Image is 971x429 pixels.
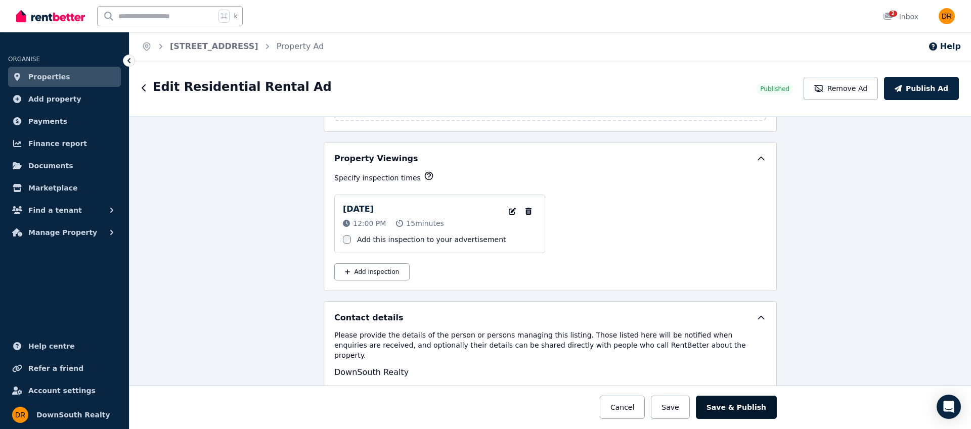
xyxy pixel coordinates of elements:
h5: Property Viewings [334,153,418,165]
span: Marketplace [28,182,77,194]
span: DownSouth Realty [36,409,110,421]
span: [EMAIL_ADDRESS][DOMAIN_NAME] [347,385,471,395]
span: Payments [28,115,67,127]
a: [STREET_ADDRESS] [170,41,258,51]
a: Refer a friend [8,358,121,378]
button: Help [928,40,961,53]
span: Add property [28,93,81,105]
button: Add inspection [334,263,410,280]
a: Finance report [8,133,121,154]
p: [DATE] [343,203,374,215]
nav: Breadcrumb [129,32,336,61]
span: k [234,12,237,20]
a: Help centre [8,336,121,356]
a: Marketplace [8,178,121,198]
span: Properties [28,71,70,83]
h5: Contact details [334,312,404,324]
button: Find a tenant [8,200,121,220]
span: Finance report [28,137,87,150]
button: Manage Property [8,222,121,243]
span: Account settings [28,385,96,397]
a: Payments [8,111,121,131]
a: Property Ad [277,41,324,51]
span: Help centre [28,340,75,352]
a: Add property [8,89,121,109]
span: Documents [28,160,73,172]
span: Find a tenant [28,204,82,216]
div: Inbox [883,12,918,22]
img: RentBetter [16,9,85,24]
label: Add this inspection to your advertisement [357,234,506,245]
span: ORGANISE [8,56,40,63]
span: 12:00 PM [353,218,386,228]
img: DownSouth Realty [12,407,28,423]
a: Documents [8,156,121,176]
div: Open Intercom Messenger [937,395,961,419]
button: Save [651,396,689,419]
h1: Edit Residential Rental Ad [153,79,332,95]
button: Remove Ad [804,77,878,100]
span: DownSouth Realty [334,367,409,377]
p: Specify inspection times [334,173,421,183]
button: Cancel [600,396,645,419]
span: Refer a friend [28,362,83,374]
span: Published [760,85,789,93]
img: DownSouth Realty [939,8,955,24]
a: Properties [8,67,121,87]
a: Account settings [8,380,121,401]
button: Save & Publish [696,396,777,419]
p: Please provide the details of the person or persons managing this listing. Those listed here will... [334,330,766,360]
span: Manage Property [28,226,97,239]
span: 2 [889,11,897,17]
button: Publish Ad [884,77,959,100]
span: 15 minutes [406,218,444,228]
